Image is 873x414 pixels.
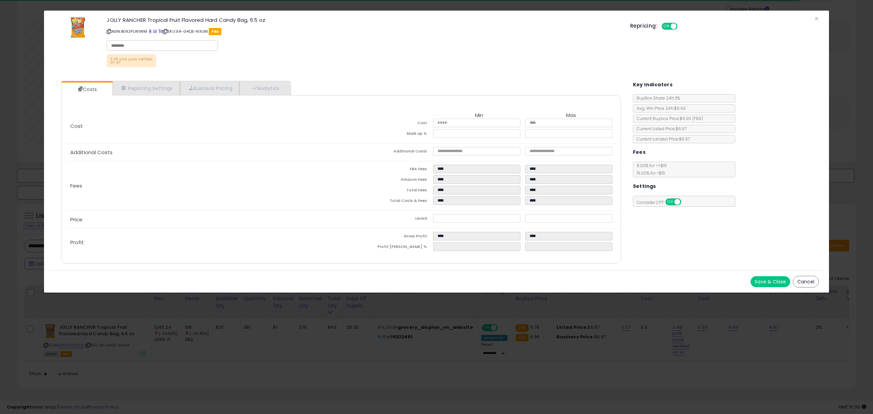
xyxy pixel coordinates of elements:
[633,136,690,142] span: Current Landed Price: $6.97
[341,242,433,253] td: Profit [PERSON_NAME] %
[666,199,675,205] span: ON
[680,199,691,205] span: OFF
[677,24,687,29] span: OFF
[341,119,433,129] td: Cost
[633,105,686,111] span: Avg. Win Price 24h: $6.99
[153,29,157,34] a: All offer listings
[630,23,657,29] h5: Repricing:
[148,29,152,34] a: BuyBox page
[633,199,690,205] span: Consider CPT:
[209,28,221,35] span: FBA
[793,276,819,287] button: Cancel
[633,116,703,121] span: Current Buybox Price:
[341,214,433,225] td: Listed
[341,232,433,242] td: Gross Profit
[65,183,341,189] p: Fees
[341,186,433,196] td: Total Fees
[692,116,703,121] span: ( FBA )
[107,54,156,67] p: 3.49 pick pack verified on sc
[633,80,673,89] h5: Key Indicators
[633,170,665,176] span: 15.00 % for > $15
[341,196,433,207] td: Total Costs & Fees
[68,17,88,38] img: 512g8+GH1zL._SL60_.jpg
[433,113,525,119] th: Min
[633,182,656,191] h5: Settings
[751,276,790,287] button: Save & Close
[61,83,112,96] a: Costs
[633,163,667,176] span: 8.00 % for <= $15
[341,165,433,175] td: FBA Fees
[65,123,341,129] p: Cost
[107,17,620,23] h3: JOLLY RANCHER Tropical Fruit Flavored Hard Candy Bag, 6.5 oz
[65,150,341,155] p: Additional Costs
[525,113,617,119] th: Max
[158,29,162,34] a: Your listing only
[633,95,680,101] span: BuyBox Share 24h: 3%
[814,14,819,24] span: ×
[341,129,433,140] td: Mark up %
[680,116,703,121] span: $6.96
[341,175,433,186] td: Amazon Fees
[662,24,671,29] span: ON
[113,81,180,95] a: Repricing Settings
[239,81,290,95] a: Analytics
[65,240,341,245] p: Profit
[107,26,620,37] p: ASIN: B092PLW1WM | SKU: X4-G4Q5-NXUM
[180,81,240,95] a: Business Pricing
[633,148,646,157] h5: Fees
[633,126,686,132] span: Current Listed Price: $6.97
[65,217,341,222] p: Price
[341,147,433,158] td: Additional Costs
